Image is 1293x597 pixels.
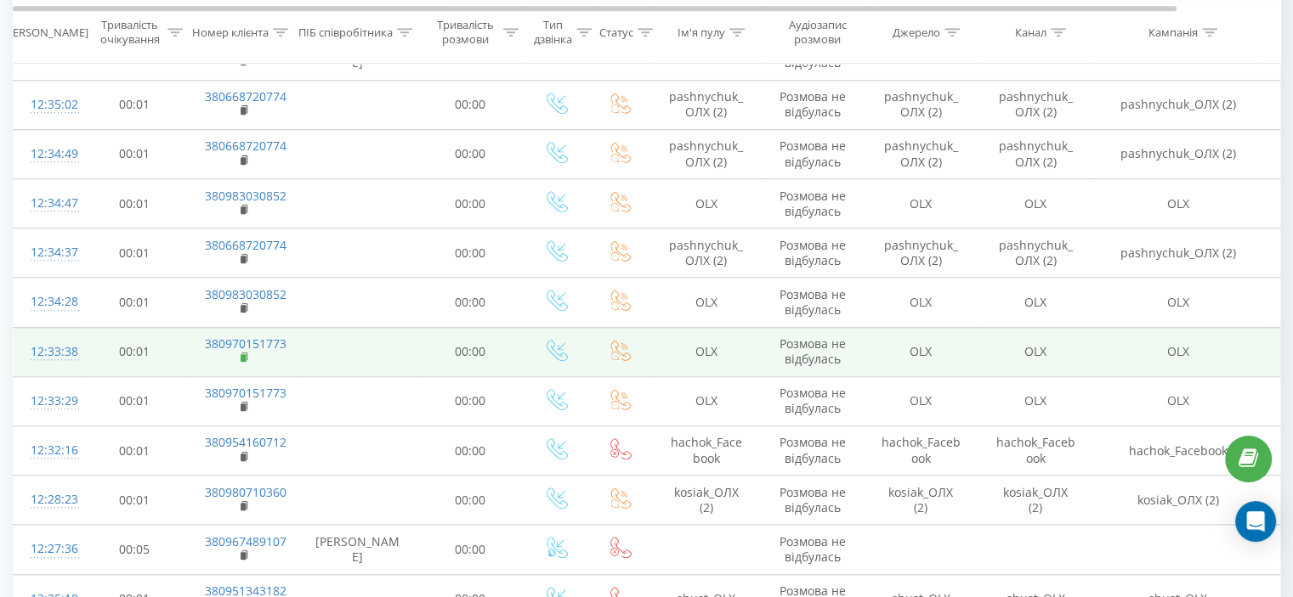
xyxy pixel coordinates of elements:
[651,228,762,278] td: pashnychuk_ОЛХ (2)
[978,129,1093,178] td: pashnychuk_ОЛХ (2)
[780,286,846,318] span: Розмова не відбулась
[96,18,163,47] div: Тривалість очікування
[1093,476,1263,525] td: kosiak_ОЛХ (2)
[417,179,524,228] td: 00:00
[82,278,188,327] td: 00:01
[31,532,65,566] div: 12:27:36
[651,376,762,425] td: OLX
[82,179,188,228] td: 00:01
[1235,501,1276,542] div: Open Intercom Messenger
[651,476,762,525] td: kosiak_ОЛХ (2)
[864,278,978,327] td: OLX
[192,25,269,39] div: Номер клієнта
[205,434,286,450] a: 380954160712
[1093,376,1263,425] td: OLX
[417,426,524,476] td: 00:00
[205,188,286,204] a: 380983030852
[599,25,633,39] div: Статус
[31,335,65,369] div: 12:33:38
[780,88,846,120] span: Розмова не відбулась
[780,188,846,219] span: Розмова не відбулась
[780,237,846,268] span: Розмова не відбулась
[864,327,978,376] td: OLX
[31,88,65,121] div: 12:35:02
[205,385,286,401] a: 380970151773
[298,525,417,574] td: [PERSON_NAME]
[978,80,1093,129] td: pashnychuk_ОЛХ (2)
[205,484,286,500] a: 380980710360
[417,376,524,425] td: 00:00
[978,426,1093,476] td: hachok_Facebook
[432,18,499,47] div: Тривалість розмови
[651,179,762,228] td: OLX
[978,376,1093,425] td: OLX
[31,187,65,220] div: 12:34:47
[864,80,978,129] td: pashnychuk_ОЛХ (2)
[651,129,762,178] td: pashnychuk_ОЛХ (2)
[534,18,572,47] div: Тип дзвінка
[780,434,846,465] span: Розмова не відбулась
[1093,327,1263,376] td: OLX
[31,483,65,516] div: 12:28:23
[978,278,1093,327] td: OLX
[417,278,524,327] td: 00:00
[1093,228,1263,278] td: pashnychuk_ОЛХ (2)
[780,138,846,169] span: Розмова не відбулась
[205,335,286,352] a: 380970151773
[651,327,762,376] td: OLX
[205,286,286,302] a: 380983030852
[893,25,940,39] div: Джерело
[864,129,978,178] td: pashnychuk_ОЛХ (2)
[864,426,978,476] td: hachok_Facebook
[82,129,188,178] td: 00:01
[978,228,1093,278] td: pashnychuk_ОЛХ (2)
[651,426,762,476] td: hachok_Facebook
[417,129,524,178] td: 00:00
[82,228,188,278] td: 00:01
[1093,426,1263,476] td: hachok_Facebook
[978,476,1093,525] td: kosiak_ОЛХ (2)
[1015,25,1046,39] div: Канал
[864,376,978,425] td: OLX
[205,533,286,549] a: 380967489107
[31,285,65,318] div: 12:34:28
[31,236,65,269] div: 12:34:37
[978,179,1093,228] td: OLX
[417,228,524,278] td: 00:00
[31,434,65,467] div: 12:32:16
[417,476,524,525] td: 00:00
[1093,179,1263,228] td: OLX
[205,88,286,104] a: 380668720774
[82,525,188,574] td: 00:05
[1093,278,1263,327] td: OLX
[1148,25,1198,39] div: Кампанія
[417,80,524,129] td: 00:00
[417,525,524,574] td: 00:00
[31,385,65,418] div: 12:33:29
[864,179,978,228] td: OLX
[864,476,978,525] td: kosiak_ОЛХ (2)
[82,426,188,476] td: 00:01
[1093,80,1263,129] td: pashnychuk_ОЛХ (2)
[651,278,762,327] td: OLX
[780,533,846,565] span: Розмова не відбулась
[298,25,393,39] div: ПІБ співробітника
[417,327,524,376] td: 00:00
[864,228,978,278] td: pashnychuk_ОЛХ (2)
[978,327,1093,376] td: OLX
[82,80,188,129] td: 00:01
[780,385,846,416] span: Розмова не відбулась
[1093,129,1263,178] td: pashnychuk_ОЛХ (2)
[776,18,859,47] div: Аудіозапис розмови
[3,25,88,39] div: [PERSON_NAME]
[678,25,725,39] div: Ім'я пулу
[82,476,188,525] td: 00:01
[82,327,188,376] td: 00:01
[82,376,188,425] td: 00:01
[31,138,65,171] div: 12:34:49
[780,335,846,367] span: Розмова не відбулась
[651,80,762,129] td: pashnychuk_ОЛХ (2)
[205,138,286,154] a: 380668720774
[205,237,286,253] a: 380668720774
[780,484,846,515] span: Розмова не відбулась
